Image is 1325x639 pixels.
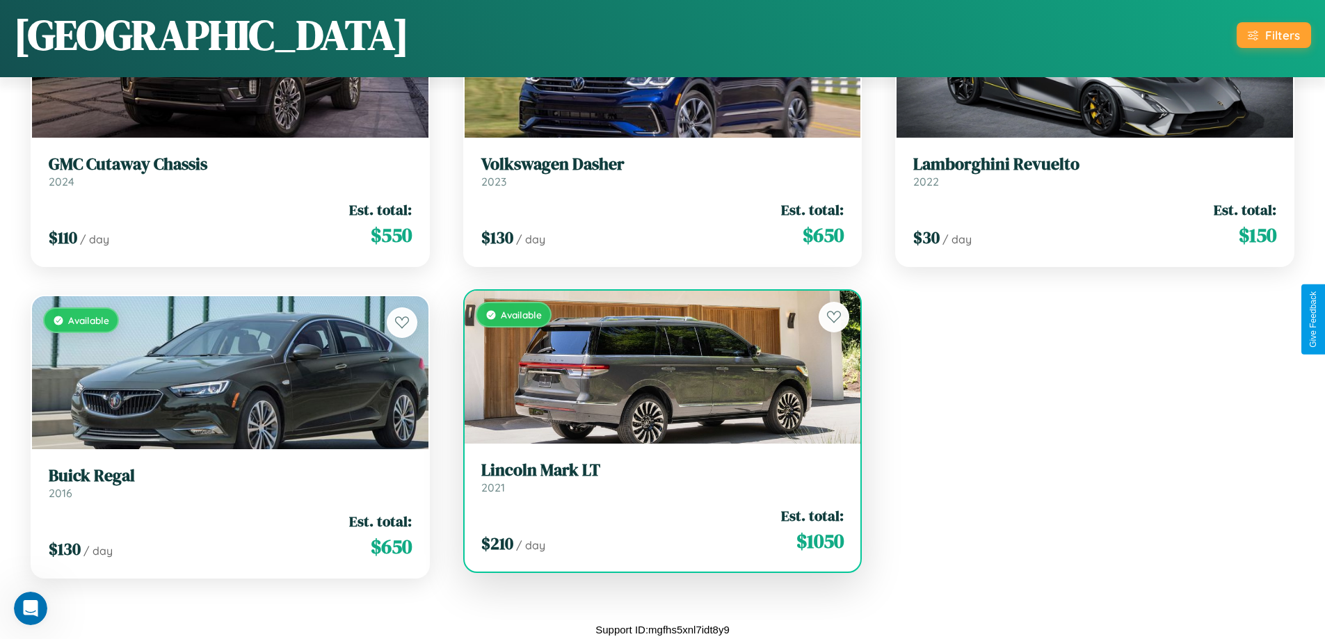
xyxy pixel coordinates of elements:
[913,226,940,249] span: $ 30
[14,592,47,625] iframe: Intercom live chat
[68,314,109,326] span: Available
[481,154,844,175] h3: Volkswagen Dasher
[481,460,844,480] h3: Lincoln Mark LT
[80,232,109,246] span: / day
[49,154,412,188] a: GMC Cutaway Chassis2024
[481,480,505,494] span: 2021
[1308,291,1318,348] div: Give Feedback
[481,460,844,494] a: Lincoln Mark LT2021
[942,232,972,246] span: / day
[1239,221,1276,249] span: $ 150
[49,537,81,560] span: $ 130
[14,6,409,63] h1: [GEOGRAPHIC_DATA]
[49,154,412,175] h3: GMC Cutaway Chassis
[796,527,844,555] span: $ 1050
[371,221,412,249] span: $ 550
[481,175,506,188] span: 2023
[1214,200,1276,220] span: Est. total:
[516,232,545,246] span: / day
[913,154,1276,188] a: Lamborghini Revuelto2022
[481,532,513,555] span: $ 210
[913,154,1276,175] h3: Lamborghini Revuelto
[349,511,412,531] span: Est. total:
[49,466,412,486] h3: Buick Regal
[781,505,844,526] span: Est. total:
[1265,28,1300,42] div: Filters
[501,309,542,321] span: Available
[481,154,844,188] a: Volkswagen Dasher2023
[49,466,412,500] a: Buick Regal2016
[349,200,412,220] span: Est. total:
[371,533,412,560] span: $ 650
[49,226,77,249] span: $ 110
[49,175,74,188] span: 2024
[913,175,939,188] span: 2022
[595,620,730,639] p: Support ID: mgfhs5xnl7idt8y9
[803,221,844,249] span: $ 650
[49,486,72,500] span: 2016
[781,200,844,220] span: Est. total:
[1237,22,1311,48] button: Filters
[516,538,545,552] span: / day
[83,544,113,558] span: / day
[481,226,513,249] span: $ 130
